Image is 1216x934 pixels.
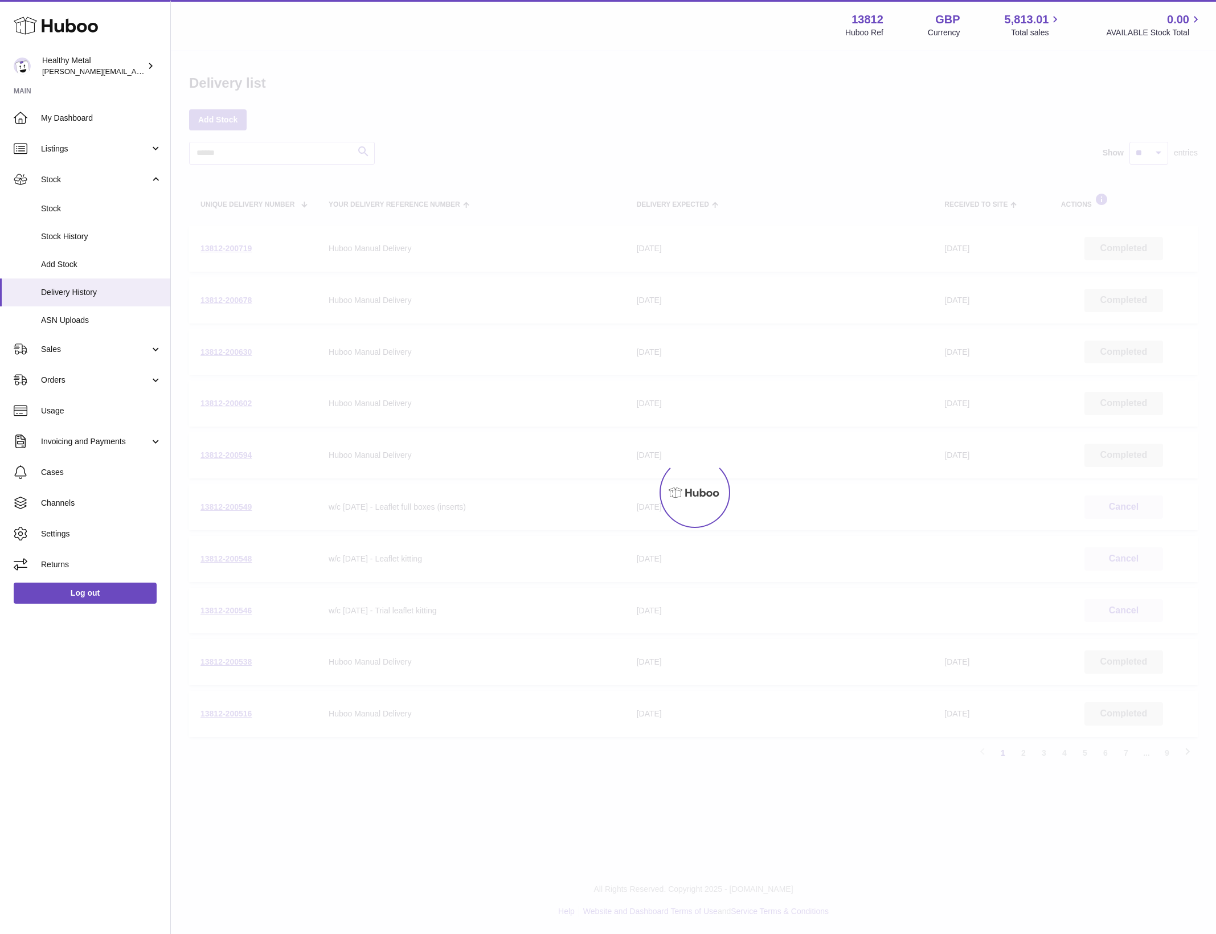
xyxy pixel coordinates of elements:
[1011,27,1062,38] span: Total sales
[14,58,31,75] img: jose@healthy-metal.com
[41,344,150,355] span: Sales
[41,203,162,214] span: Stock
[41,259,162,270] span: Add Stock
[41,231,162,242] span: Stock History
[928,27,960,38] div: Currency
[1167,12,1189,27] span: 0.00
[1005,12,1062,38] a: 5,813.01 Total sales
[14,583,157,603] a: Log out
[41,113,162,124] span: My Dashboard
[41,315,162,326] span: ASN Uploads
[42,55,145,77] div: Healthy Metal
[41,405,162,416] span: Usage
[935,12,960,27] strong: GBP
[41,287,162,298] span: Delivery History
[41,144,150,154] span: Listings
[41,174,150,185] span: Stock
[1106,27,1202,38] span: AVAILABLE Stock Total
[41,529,162,539] span: Settings
[41,467,162,478] span: Cases
[41,559,162,570] span: Returns
[1005,12,1049,27] span: 5,813.01
[851,12,883,27] strong: 13812
[845,27,883,38] div: Huboo Ref
[1106,12,1202,38] a: 0.00 AVAILABLE Stock Total
[42,67,228,76] span: [PERSON_NAME][EMAIL_ADDRESS][DOMAIN_NAME]
[41,436,150,447] span: Invoicing and Payments
[41,498,162,509] span: Channels
[41,375,150,386] span: Orders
